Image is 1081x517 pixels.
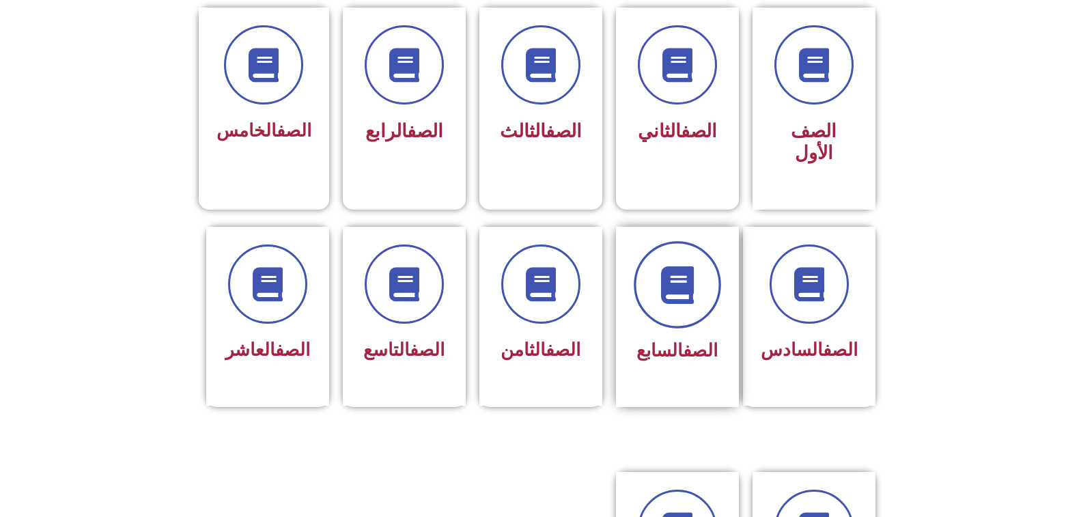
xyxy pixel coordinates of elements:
span: التاسع [363,339,445,360]
span: الثالث [500,120,582,142]
span: السابع [636,340,718,361]
a: الصف [683,340,718,361]
a: الصف [277,120,311,141]
a: الصف [275,339,310,360]
a: الصف [546,120,582,142]
a: الصف [823,339,858,360]
a: الصف [546,339,580,360]
a: الصف [410,339,445,360]
span: الصف الأول [791,120,837,164]
span: الرابع [365,120,443,142]
a: الصف [681,120,717,142]
span: الثامن [501,339,580,360]
span: العاشر [225,339,310,360]
a: الصف [407,120,443,142]
span: الخامس [216,120,311,141]
span: الثاني [638,120,717,142]
span: السادس [761,339,858,360]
